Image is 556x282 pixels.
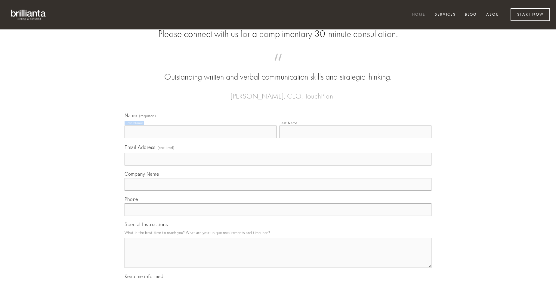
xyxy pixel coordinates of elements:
[125,144,156,150] span: Email Address
[125,229,431,237] p: What is the best time to reach you? What are your unique requirements and timelines?
[511,8,550,21] a: Start Now
[125,221,168,227] span: Special Instructions
[125,28,431,40] h2: Please connect with us for a complimentary 30-minute consultation.
[125,273,163,279] span: Keep me informed
[125,112,137,118] span: Name
[431,10,460,20] a: Services
[125,196,138,202] span: Phone
[482,10,505,20] a: About
[134,59,422,83] blockquote: Outstanding written and verbal communication skills and strategic thinking.
[280,121,298,125] div: Last Name
[134,83,422,102] figcaption: — [PERSON_NAME], CEO, TouchPlan
[125,171,159,177] span: Company Name
[408,10,429,20] a: Home
[461,10,481,20] a: Blog
[139,114,156,118] span: (required)
[6,6,51,23] img: brillianta - research, strategy, marketing
[125,121,143,125] div: First Name
[134,59,422,71] span: “
[158,144,175,152] span: (required)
